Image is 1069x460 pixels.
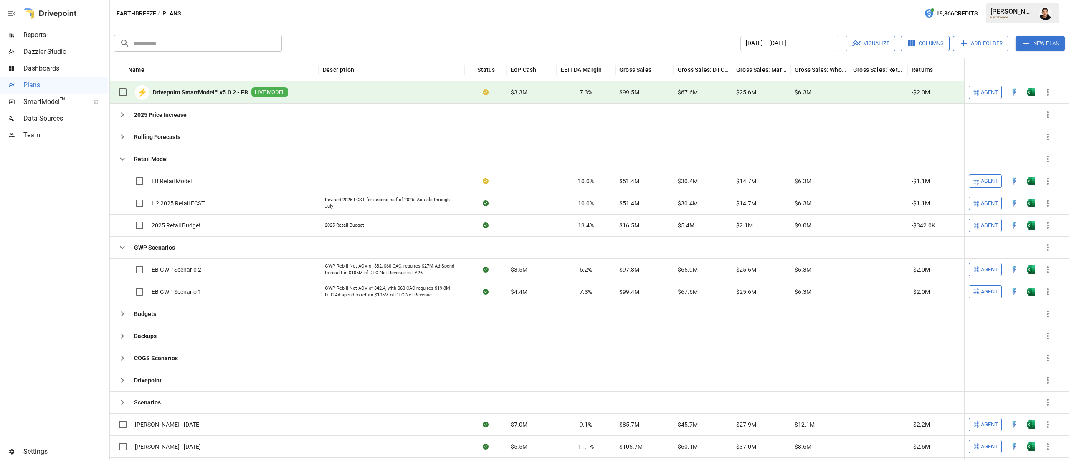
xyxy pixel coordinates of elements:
[678,88,698,96] span: $67.6M
[483,177,489,185] div: Your plan has changes in Excel that are not reflected in the Drivepoint Data Warehouse, select "S...
[936,8,978,19] span: 19,866 Credits
[60,96,66,106] span: ™
[1027,265,1035,274] div: Open in Excel
[578,442,594,451] span: 11.1%
[1010,288,1018,296] div: Open in Quick Edit
[580,288,592,296] span: 7.3%
[795,177,811,185] span: $6.3M
[795,288,811,296] span: $6.3M
[981,442,998,452] span: Agent
[152,221,201,230] span: 2025 Retail Budget
[134,111,187,119] b: 2025 Price Increase
[1010,88,1018,96] img: quick-edit-flash.b8aec18c.svg
[158,8,161,19] div: /
[678,288,698,296] span: $67.6M
[1010,88,1018,96] div: Open in Quick Edit
[477,66,495,73] div: Status
[736,66,788,73] div: Gross Sales: Marketplace
[511,420,527,429] span: $7.0M
[795,199,811,207] span: $6.3M
[981,420,998,430] span: Agent
[23,30,108,40] span: Reports
[483,199,489,207] div: Sync complete
[1034,2,1057,25] button: Francisco Sanchez
[152,265,201,274] span: EB GWP Scenario 2
[1010,177,1018,185] img: quick-edit-flash.b8aec18c.svg
[1027,288,1035,296] div: Open in Excel
[969,418,1002,431] button: Agent
[580,265,592,274] span: 6.2%
[795,66,846,73] div: Gross Sales: Wholesale
[135,420,201,429] span: [PERSON_NAME] - [DATE]
[1027,288,1035,296] img: excel-icon.76473adf.svg
[795,442,811,451] span: $8.6M
[901,36,950,51] button: Columns
[152,177,192,185] span: EB Retail Model
[912,288,930,296] span: -$2.0M
[483,288,489,296] div: Sync complete
[678,66,729,73] div: Gross Sales: DTC Online
[736,420,756,429] span: $27.9M
[1027,442,1035,451] img: excel-icon.76473adf.svg
[152,288,201,296] span: EB GWP Scenario 1
[619,199,639,207] span: $51.4M
[1010,265,1018,274] img: quick-edit-flash.b8aec18c.svg
[678,442,698,451] span: $60.1M
[483,442,489,451] div: Sync complete
[578,221,594,230] span: 13.4%
[483,265,489,274] div: Sync complete
[1010,420,1018,429] img: quick-edit-flash.b8aec18c.svg
[134,376,162,384] b: Drivepoint
[912,88,930,96] span: -$2.0M
[678,177,698,185] span: $30.4M
[981,221,998,230] span: Agent
[580,420,592,429] span: 9.1%
[969,219,1002,232] button: Agent
[912,177,930,185] span: -$1.1M
[511,288,527,296] span: $4.4M
[990,8,1034,15] div: [PERSON_NAME]
[736,442,756,451] span: $37.0M
[678,199,698,207] span: $30.4M
[1010,177,1018,185] div: Open in Quick Edit
[1010,221,1018,230] div: Open in Quick Edit
[1027,199,1035,207] img: excel-icon.76473adf.svg
[578,177,594,185] span: 10.0%
[134,155,168,163] b: Retail Model
[1010,199,1018,207] div: Open in Quick Edit
[134,243,175,252] b: GWP Scenarios
[1027,442,1035,451] div: Open in Excel
[1010,288,1018,296] img: quick-edit-flash.b8aec18c.svg
[846,36,895,51] button: Visualize
[736,199,756,207] span: $14.7M
[619,221,639,230] span: $16.5M
[795,88,811,96] span: $6.3M
[619,66,651,73] div: Gross Sales
[736,221,753,230] span: $2.1M
[483,88,489,96] div: Your plan has changes in Excel that are not reflected in the Drivepoint Data Warehouse, select "S...
[969,197,1002,210] button: Agent
[619,442,643,451] span: $105.7M
[1010,420,1018,429] div: Open in Quick Edit
[736,265,756,274] span: $25.6M
[561,66,602,73] div: EBITDA Margin
[1010,442,1018,451] div: Open in Quick Edit
[1027,420,1035,429] img: excel-icon.76473adf.svg
[1027,221,1035,230] div: Open in Excel
[1039,7,1052,20] img: Francisco Sanchez
[1027,177,1035,185] img: excel-icon.76473adf.svg
[1010,442,1018,451] img: quick-edit-flash.b8aec18c.svg
[912,199,930,207] span: -$1.1M
[853,66,904,73] div: Gross Sales: Retail
[619,177,639,185] span: $51.4M
[678,221,694,230] span: $5.4M
[969,263,1002,276] button: Agent
[1010,199,1018,207] img: quick-edit-flash.b8aec18c.svg
[1027,199,1035,207] div: Open in Excel
[912,66,933,73] div: Returns
[912,221,935,230] span: -$342.0K
[1027,177,1035,185] div: Open in Excel
[134,310,156,318] b: Budgets
[736,288,756,296] span: $25.6M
